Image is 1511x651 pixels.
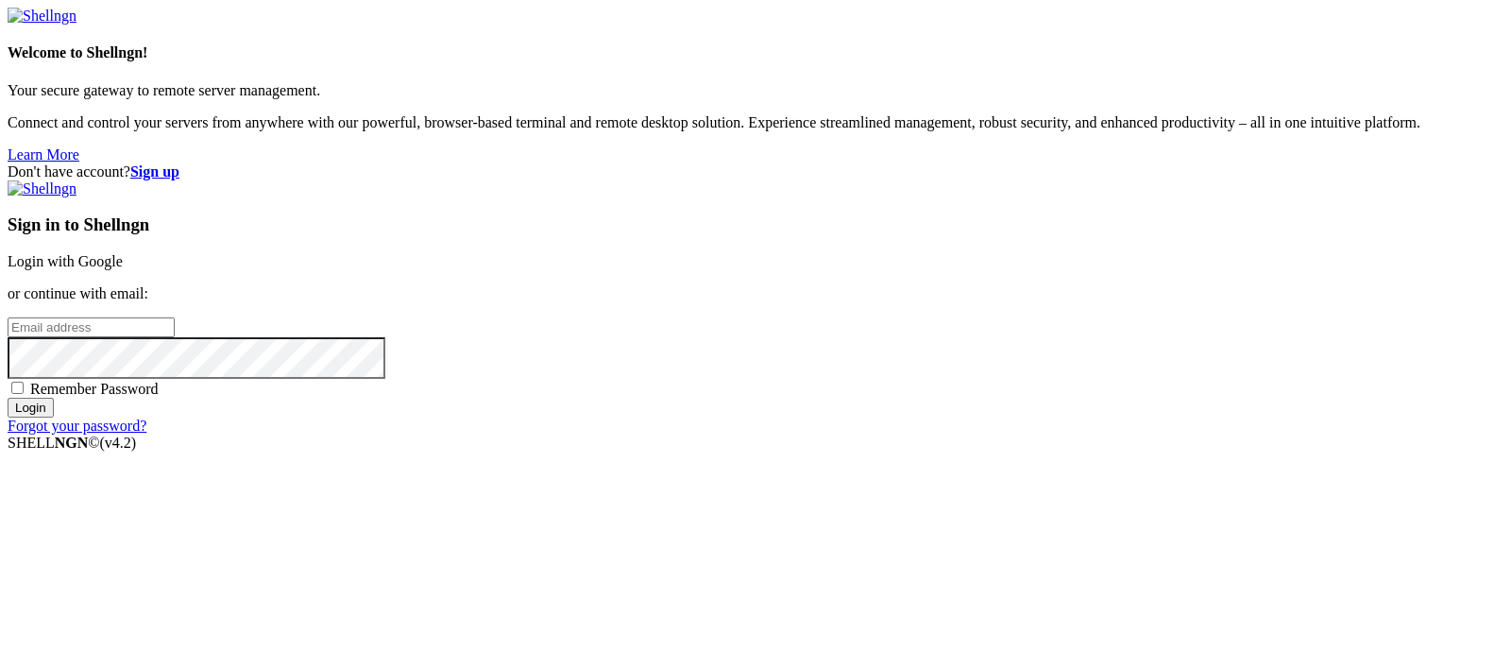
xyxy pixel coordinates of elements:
[8,285,1503,302] p: or continue with email:
[130,163,179,180] a: Sign up
[8,146,79,163] a: Learn More
[11,382,24,394] input: Remember Password
[8,214,1503,235] h3: Sign in to Shellngn
[8,163,1503,180] div: Don't have account?
[8,398,54,418] input: Login
[8,317,175,337] input: Email address
[55,435,89,451] b: NGN
[8,253,123,269] a: Login with Google
[100,435,137,451] span: 4.2.0
[8,180,76,197] img: Shellngn
[8,114,1503,131] p: Connect and control your servers from anywhere with our powerful, browser-based terminal and remo...
[30,381,159,397] span: Remember Password
[8,418,146,434] a: Forgot your password?
[8,82,1503,99] p: Your secure gateway to remote server management.
[8,435,136,451] span: SHELL ©
[8,44,1503,61] h4: Welcome to Shellngn!
[8,8,76,25] img: Shellngn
